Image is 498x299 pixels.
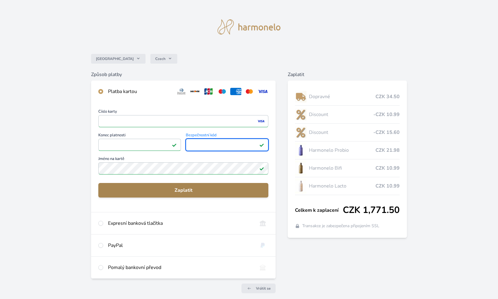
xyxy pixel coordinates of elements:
[259,142,264,147] img: Platné pole
[302,223,379,229] span: Transakce je zabezpečena připojením SSL
[375,182,400,190] span: CZK 10.99
[309,93,375,100] span: Dopravné
[101,141,178,149] iframe: Iframe pro datum vypršení platnosti
[244,88,255,95] img: mc.svg
[309,164,375,172] span: Harmonelo Bifi
[101,117,266,125] iframe: Iframe pro číslo karty
[91,71,276,78] h6: Způsob platby
[189,88,201,95] img: discover.svg
[150,54,177,64] button: Czech
[373,129,400,136] span: -CZK 15.60
[295,161,306,176] img: CLEAN_BIFI_se_stinem_x-lo.jpg
[230,88,241,95] img: amex.svg
[186,133,268,139] span: Bezpečnostní kód
[98,133,181,139] span: Konec platnosti
[91,54,146,64] button: [GEOGRAPHIC_DATA]
[217,88,228,95] img: maestro.svg
[98,162,268,174] input: Jméno na kartěPlatné pole
[241,284,276,293] a: Vrátit se
[295,125,306,140] img: discount-lo.png
[96,56,134,61] span: [GEOGRAPHIC_DATA]
[98,157,268,162] span: Jméno na kartě
[257,118,265,124] img: visa
[155,56,165,61] span: Czech
[176,88,187,95] img: diners.svg
[309,129,373,136] span: Discount
[98,183,268,198] button: Zaplatit
[375,93,400,100] span: CZK 34.50
[375,164,400,172] span: CZK 10.99
[103,187,264,194] span: Zaplatit
[375,147,400,154] span: CZK 21.98
[295,207,343,214] span: Celkem k zaplacení
[295,178,306,194] img: CLEAN_LACTO_se_stinem_x-hi-lo.jpg
[203,88,214,95] img: jcb.svg
[373,111,400,118] span: -CZK 10.99
[343,205,400,216] span: CZK 1,771.50
[309,182,375,190] span: Harmonelo Lacto
[295,107,306,122] img: discount-lo.png
[257,264,268,271] img: bankTransfer_IBAN.svg
[108,220,252,227] div: Expresní banková tlačítka
[309,147,375,154] span: Harmonelo Probio
[257,88,268,95] img: visa.svg
[108,88,171,95] div: Platba kartou
[259,166,264,171] img: Platné pole
[108,264,252,271] div: Pomalý bankovní převod
[288,71,407,78] h6: Zaplatit
[295,89,306,104] img: delivery-lo.png
[257,220,268,227] img: onlineBanking_CZ.svg
[218,19,280,35] img: logo.svg
[256,286,271,291] span: Vrátit se
[172,142,177,147] img: Platné pole
[98,110,268,115] span: Číslo karty
[108,242,252,249] div: PayPal
[309,111,373,118] span: Discount
[188,141,266,149] iframe: Iframe pro bezpečnostní kód
[257,242,268,249] img: paypal.svg
[295,143,306,158] img: CLEAN_PROBIO_se_stinem_x-lo.jpg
